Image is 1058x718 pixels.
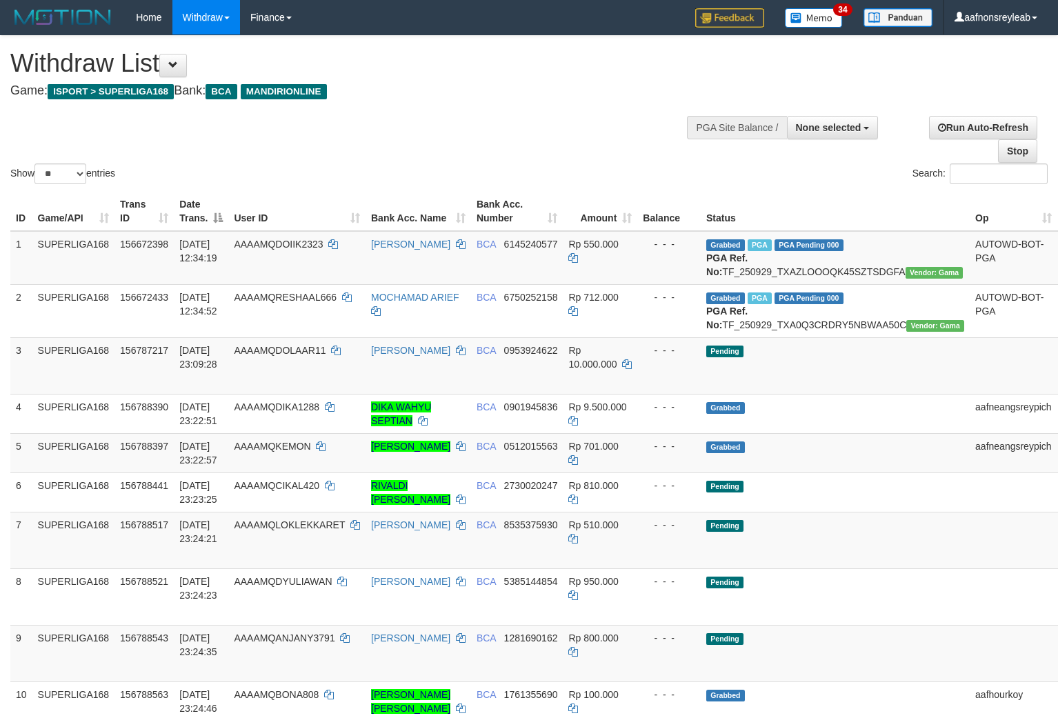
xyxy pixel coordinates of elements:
span: Rp 550.000 [568,239,618,250]
th: Bank Acc. Name: activate to sort column ascending [366,192,471,231]
img: panduan.png [864,8,932,27]
label: Show entries [10,163,115,184]
span: Vendor URL: https://trx31.1velocity.biz [906,267,964,279]
span: ISPORT > SUPERLIGA168 [48,84,174,99]
div: PGA Site Balance / [687,116,786,139]
span: Rp 510.000 [568,519,618,530]
div: - - - [643,631,695,645]
span: [DATE] 23:23:25 [179,480,217,505]
th: Amount: activate to sort column ascending [563,192,637,231]
span: Grabbed [706,690,745,701]
td: SUPERLIGA168 [32,512,115,568]
span: 156788397 [120,441,168,452]
div: - - - [643,400,695,414]
td: 1 [10,231,32,285]
span: None selected [796,122,861,133]
span: Pending [706,520,743,532]
span: MANDIRIONLINE [241,84,327,99]
td: 8 [10,568,32,625]
span: Copy 6750252158 to clipboard [504,292,558,303]
h1: Withdraw List [10,50,692,77]
td: SUPERLIGA168 [32,337,115,394]
span: BCA [477,632,496,644]
span: 156788563 [120,689,168,700]
span: BCA [477,292,496,303]
td: SUPERLIGA168 [32,625,115,681]
span: BCA [477,480,496,491]
span: 156788390 [120,401,168,412]
b: PGA Ref. No: [706,252,748,277]
span: [DATE] 12:34:52 [179,292,217,317]
div: - - - [643,290,695,304]
span: Rp 800.000 [568,632,618,644]
th: Status [701,192,970,231]
span: [DATE] 23:24:35 [179,632,217,657]
th: Trans ID: activate to sort column ascending [114,192,174,231]
span: Rp 701.000 [568,441,618,452]
span: [DATE] 23:22:51 [179,401,217,426]
td: SUPERLIGA168 [32,231,115,285]
span: 156672398 [120,239,168,250]
td: AUTOWD-BOT-PGA [970,231,1057,285]
td: aafneangsreypich [970,394,1057,433]
div: - - - [643,575,695,588]
td: SUPERLIGA168 [32,472,115,512]
span: BCA [477,689,496,700]
span: [DATE] 23:24:46 [179,689,217,714]
span: Marked by aafsoycanthlai [748,239,772,251]
td: 5 [10,433,32,472]
button: None selected [787,116,879,139]
td: SUPERLIGA168 [32,284,115,337]
span: 156788543 [120,632,168,644]
span: Grabbed [706,402,745,414]
span: AAAAMQDIKA1288 [234,401,319,412]
span: 156788521 [120,576,168,587]
span: AAAAMQRESHAAL666 [234,292,337,303]
span: 156788517 [120,519,168,530]
span: Rp 100.000 [568,689,618,700]
td: aafneangsreypich [970,433,1057,472]
div: - - - [643,518,695,532]
span: Pending [706,633,743,645]
td: SUPERLIGA168 [32,394,115,433]
td: SUPERLIGA168 [32,568,115,625]
span: AAAAMQDOIIK2323 [234,239,323,250]
span: BCA [477,576,496,587]
span: [DATE] 23:22:57 [179,441,217,466]
span: Rp 950.000 [568,576,618,587]
span: AAAAMQLOKLEKKARET [234,519,345,530]
th: Bank Acc. Number: activate to sort column ascending [471,192,563,231]
span: Copy 0901945836 to clipboard [504,401,558,412]
span: Rp 10.000.000 [568,345,617,370]
span: 34 [833,3,852,16]
span: [DATE] 23:24:23 [179,576,217,601]
span: Copy 0953924622 to clipboard [504,345,558,356]
a: Stop [998,139,1037,163]
th: Date Trans.: activate to sort column descending [174,192,228,231]
td: 2 [10,284,32,337]
span: Copy 1761355690 to clipboard [504,689,558,700]
a: Run Auto-Refresh [929,116,1037,139]
span: BCA [477,519,496,530]
span: Copy 0512015563 to clipboard [504,441,558,452]
label: Search: [912,163,1048,184]
span: 156672433 [120,292,168,303]
span: BCA [477,345,496,356]
span: 156787217 [120,345,168,356]
span: Rp 9.500.000 [568,401,626,412]
span: PGA Pending [775,292,844,304]
span: BCA [477,441,496,452]
td: 3 [10,337,32,394]
span: [DATE] 23:24:21 [179,519,217,544]
span: Marked by aafsoycanthlai [748,292,772,304]
a: [PERSON_NAME] [PERSON_NAME] [371,689,450,714]
td: TF_250929_TXA0Q3CRDRY5NBWAA50C [701,284,970,337]
span: AAAAMQBONA808 [234,689,319,700]
span: Pending [706,481,743,492]
th: Balance [637,192,701,231]
span: [DATE] 12:34:19 [179,239,217,263]
span: AAAAMQKEMON [234,441,310,452]
span: Copy 1281690162 to clipboard [504,632,558,644]
a: [PERSON_NAME] [371,519,450,530]
th: Op: activate to sort column ascending [970,192,1057,231]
